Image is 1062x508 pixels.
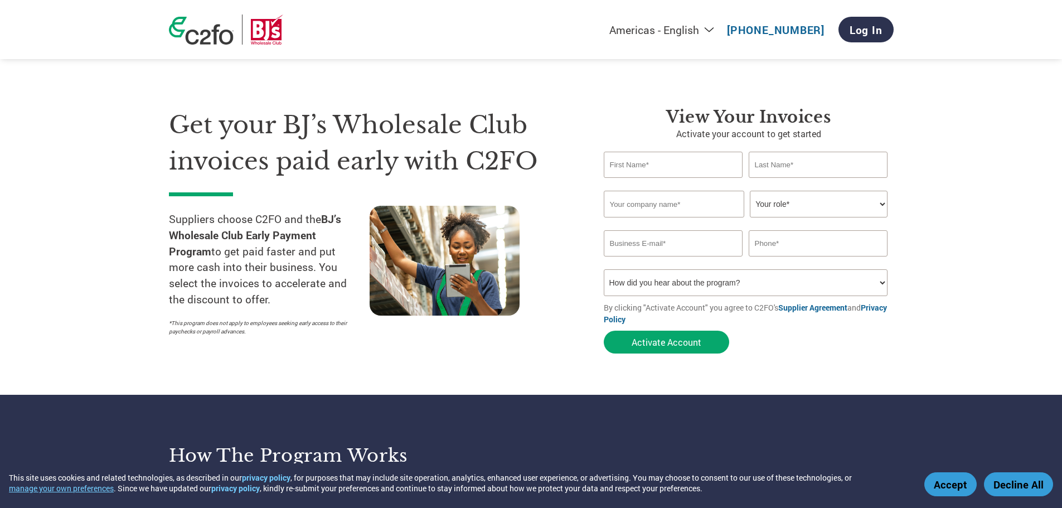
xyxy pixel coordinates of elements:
[169,107,570,179] h1: Get your BJ’s Wholesale Club invoices paid early with C2FO
[169,319,358,336] p: *This program does not apply to employees seeking early access to their paychecks or payroll adva...
[169,212,341,258] strong: BJ’s Wholesale Club Early Payment Program
[749,179,888,186] div: Invalid last name or last name is too long
[251,14,283,45] img: BJ’s Wholesale Club
[169,211,370,308] p: Suppliers choose C2FO and the to get paid faster and put more cash into their business. You selec...
[370,206,520,316] img: supply chain worker
[749,230,888,257] input: Phone*
[604,331,729,354] button: Activate Account
[604,127,894,141] p: Activate your account to get started
[984,472,1053,496] button: Decline All
[211,483,260,494] a: privacy policy
[749,152,888,178] input: Last Name*
[169,17,234,45] img: c2fo logo
[604,302,894,325] p: By clicking "Activate Account" you agree to C2FO's and
[604,302,887,325] a: Privacy Policy
[778,302,847,313] a: Supplier Agreement
[604,179,743,186] div: Invalid first name or first name is too long
[604,219,888,226] div: Invalid company name or company name is too long
[242,472,290,483] a: privacy policy
[749,258,888,265] div: Inavlid Phone Number
[9,483,114,494] button: manage your own preferences
[169,444,517,467] h3: How the program works
[924,472,977,496] button: Accept
[604,152,743,178] input: First Name*
[604,107,894,127] h3: View Your Invoices
[604,258,743,265] div: Inavlid Email Address
[604,230,743,257] input: Invalid Email format
[9,472,908,494] div: This site uses cookies and related technologies, as described in our , for purposes that may incl...
[838,17,894,42] a: Log In
[604,191,744,217] input: Your company name*
[750,191,888,217] select: Title/Role
[727,23,825,37] a: [PHONE_NUMBER]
